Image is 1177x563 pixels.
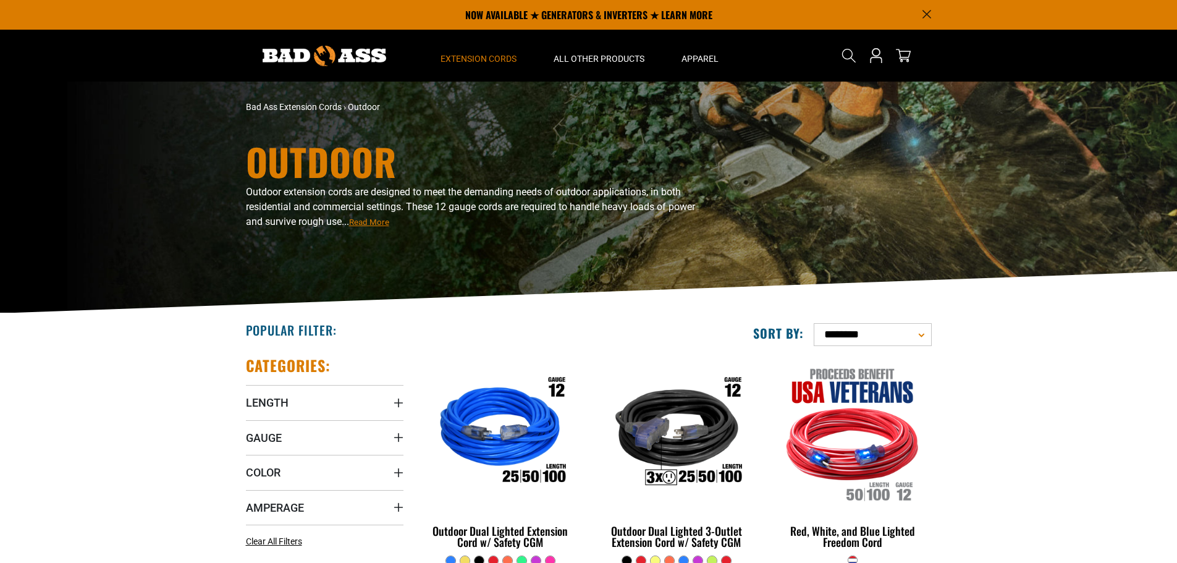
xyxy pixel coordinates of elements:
[246,186,695,227] span: Outdoor extension cords are designed to meet the demanding needs of outdoor applications, in both...
[246,102,342,112] a: Bad Ass Extension Cords
[246,455,403,489] summary: Color
[348,102,380,112] span: Outdoor
[246,431,282,445] span: Gauge
[839,46,859,66] summary: Search
[349,218,389,227] span: Read More
[246,490,403,525] summary: Amperage
[597,356,755,555] a: Outdoor Dual Lighted 3-Outlet Extension Cord w/ Safety CGM Outdoor Dual Lighted 3-Outlet Extensio...
[246,385,403,420] summary: Length
[246,420,403,455] summary: Gauge
[681,53,719,64] span: Apparel
[554,53,644,64] span: All Other Products
[246,143,697,180] h1: Outdoor
[597,525,755,548] div: Outdoor Dual Lighted 3-Outlet Extension Cord w/ Safety CGM
[246,101,697,114] nav: breadcrumbs
[422,356,580,555] a: Outdoor Dual Lighted Extension Cord w/ Safety CGM Outdoor Dual Lighted Extension Cord w/ Safety CGM
[246,501,304,515] span: Amperage
[441,53,517,64] span: Extension Cords
[246,465,281,480] span: Color
[246,356,331,375] h2: Categories:
[246,396,289,410] span: Length
[344,102,346,112] span: ›
[599,362,754,504] img: Outdoor Dual Lighted 3-Outlet Extension Cord w/ Safety CGM
[422,30,535,82] summary: Extension Cords
[423,362,578,504] img: Outdoor Dual Lighted Extension Cord w/ Safety CGM
[535,30,663,82] summary: All Other Products
[774,525,931,548] div: Red, White, and Blue Lighted Freedom Cord
[246,536,302,546] span: Clear All Filters
[263,46,386,66] img: Bad Ass Extension Cords
[246,322,337,338] h2: Popular Filter:
[775,362,930,504] img: Red, White, and Blue Lighted Freedom Cord
[246,535,307,548] a: Clear All Filters
[774,356,931,555] a: Red, White, and Blue Lighted Freedom Cord Red, White, and Blue Lighted Freedom Cord
[753,325,804,341] label: Sort by:
[422,525,580,548] div: Outdoor Dual Lighted Extension Cord w/ Safety CGM
[663,30,737,82] summary: Apparel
